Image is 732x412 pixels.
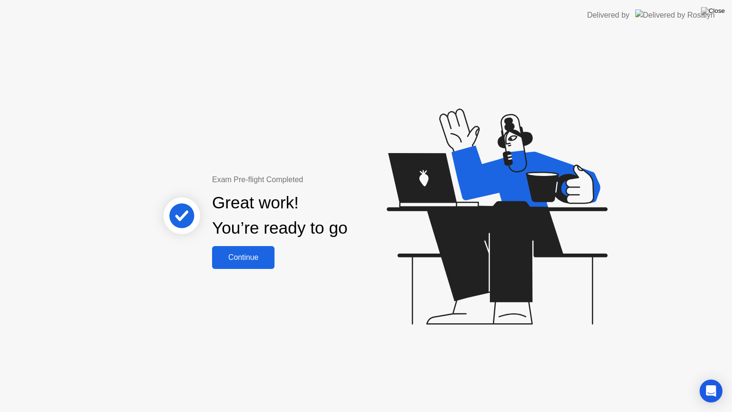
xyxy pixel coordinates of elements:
[635,10,715,21] img: Delivered by Rosalyn
[587,10,630,21] div: Delivered by
[212,174,409,185] div: Exam Pre-flight Completed
[212,246,274,269] button: Continue
[212,190,347,241] div: Great work! You’re ready to go
[701,7,725,15] img: Close
[700,380,722,402] div: Open Intercom Messenger
[215,253,272,262] div: Continue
